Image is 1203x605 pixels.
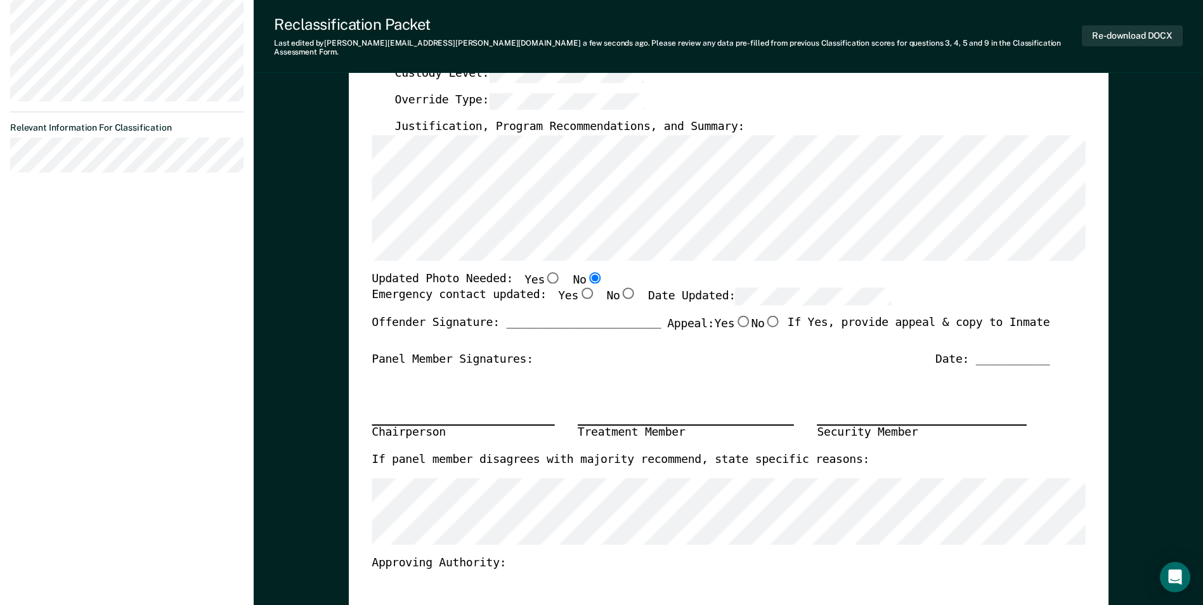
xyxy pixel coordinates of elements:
[583,39,648,48] span: a few seconds ago
[274,39,1082,57] div: Last edited by [PERSON_NAME][EMAIL_ADDRESS][PERSON_NAME][DOMAIN_NAME] . Please review any data pr...
[1160,562,1190,592] div: Open Intercom Messenger
[545,271,561,283] input: Yes
[372,271,603,288] div: Updated Photo Needed:
[372,452,869,467] label: If panel member disagrees with majority recommend, state specific reasons:
[524,271,561,288] label: Yes
[489,92,644,109] input: Override Type:
[489,65,644,82] input: Custody Level:
[736,288,891,305] input: Date Updated:
[764,316,781,327] input: No
[558,288,595,305] label: Yes
[648,288,891,305] label: Date Updated:
[667,316,781,342] label: Appeal:
[817,425,1027,441] div: Security Member
[372,288,891,316] div: Emergency contact updated:
[394,92,644,109] label: Override Type:
[394,120,745,135] label: Justification, Program Recommendations, and Summary:
[274,15,1082,34] div: Reclassification Packet
[372,425,554,441] div: Chairperson
[10,122,244,133] dt: Relevant Information For Classification
[372,352,533,367] div: Panel Member Signatures:
[606,288,636,305] label: No
[578,288,595,299] input: Yes
[935,352,1050,367] div: Date: ___________
[714,316,751,332] label: Yes
[1082,25,1183,46] button: Re-download DOCX
[751,316,781,332] label: No
[573,271,602,288] label: No
[372,556,1050,571] div: Approving Authority:
[578,425,794,441] div: Treatment Member
[372,316,1050,353] div: Offender Signature: _______________________ If Yes, provide appeal & copy to Inmate
[620,288,636,299] input: No
[734,316,751,327] input: Yes
[394,65,644,82] label: Custody Level:
[586,271,602,283] input: No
